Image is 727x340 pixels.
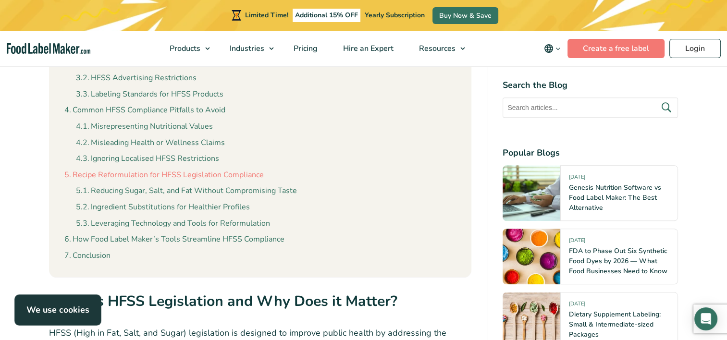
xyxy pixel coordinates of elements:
input: Search articles... [503,97,678,118]
a: Misleading Health or Wellness Claims [76,137,225,149]
a: Login [669,39,721,58]
a: Misrepresenting Nutritional Values [76,121,213,133]
a: Buy Now & Save [432,7,498,24]
span: Industries [227,43,265,54]
strong: What is HFSS Legislation and Why Does it Matter? [49,291,397,311]
h4: Popular Blogs [503,146,678,159]
a: Labeling Standards for HFSS Products [76,88,223,101]
a: Reducing Sugar, Salt, and Fat Without Compromising Taste [76,185,297,197]
a: How Food Label Maker’s Tools Streamline HFSS Compliance [64,233,284,246]
span: [DATE] [568,173,585,184]
span: Limited Time! [245,11,288,20]
div: Open Intercom Messenger [694,307,717,330]
a: Ingredient Substitutions for Healthier Profiles [76,201,250,214]
a: Ignoring Localised HFSS Restrictions [76,153,219,165]
span: [DATE] [568,237,585,248]
h4: Search the Blog [503,79,678,92]
a: Resources [407,31,470,66]
a: Pricing [281,31,328,66]
span: Products [167,43,201,54]
a: Recipe Reformulation for HFSS Legislation Compliance [64,169,264,182]
a: Genesis Nutrition Software vs Food Label Maker: The Best Alternative [568,183,661,212]
span: Yearly Subscription [365,11,425,20]
a: Industries [217,31,279,66]
a: Dietary Supplement Labeling: Small & Intermediate-sized Packages [568,310,660,339]
a: Conclusion [64,250,111,262]
a: FDA to Phase Out Six Synthetic Food Dyes by 2026 — What Food Businesses Need to Know [568,246,667,276]
span: Pricing [291,43,319,54]
a: HFSS Advertising Restrictions [76,72,197,85]
a: Products [157,31,215,66]
span: Hire an Expert [340,43,394,54]
a: Common HFSS Compliance Pitfalls to Avoid [64,104,225,117]
span: Additional 15% OFF [293,9,360,22]
a: Hire an Expert [331,31,404,66]
a: Create a free label [567,39,665,58]
span: Resources [416,43,456,54]
span: [DATE] [568,300,585,311]
a: Leveraging Technology and Tools for Reformulation [76,218,270,230]
strong: We use cookies [26,304,89,316]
